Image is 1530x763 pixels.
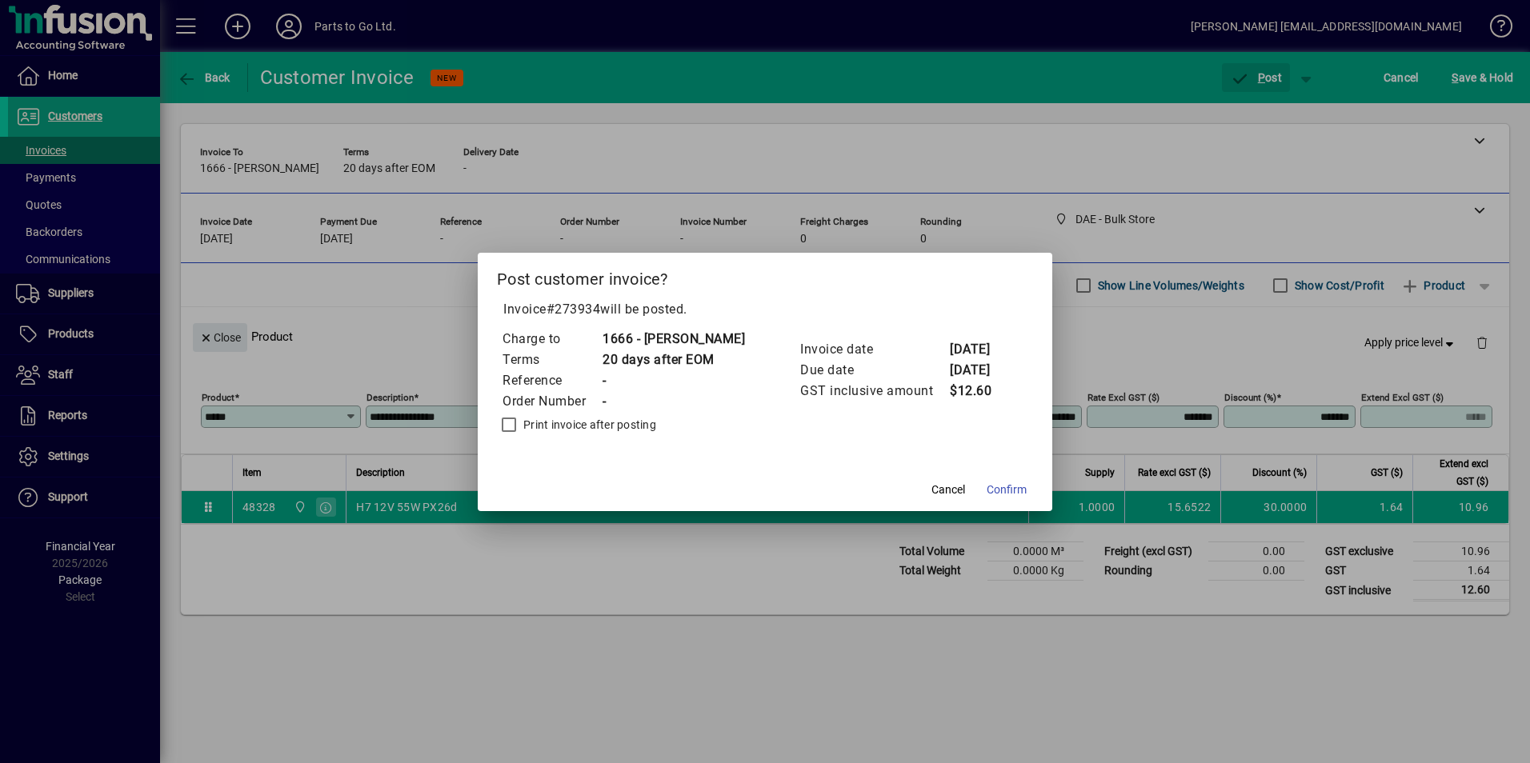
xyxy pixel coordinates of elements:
[799,339,949,360] td: Invoice date
[602,329,745,350] td: 1666 - [PERSON_NAME]
[949,360,1013,381] td: [DATE]
[602,370,745,391] td: -
[502,391,602,412] td: Order Number
[949,339,1013,360] td: [DATE]
[931,481,965,498] span: Cancel
[478,253,1052,299] h2: Post customer invoice?
[799,381,949,401] td: GST inclusive amount
[949,381,1013,401] td: $12.60
[980,476,1033,505] button: Confirm
[602,391,745,412] td: -
[502,329,602,350] td: Charge to
[799,360,949,381] td: Due date
[923,476,974,505] button: Cancel
[520,417,656,433] label: Print invoice after posting
[547,302,601,317] span: #273934
[602,350,745,370] td: 20 days after EOM
[502,370,602,391] td: Reference
[497,300,1033,319] p: Invoice will be posted .
[987,481,1027,498] span: Confirm
[502,350,602,370] td: Terms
